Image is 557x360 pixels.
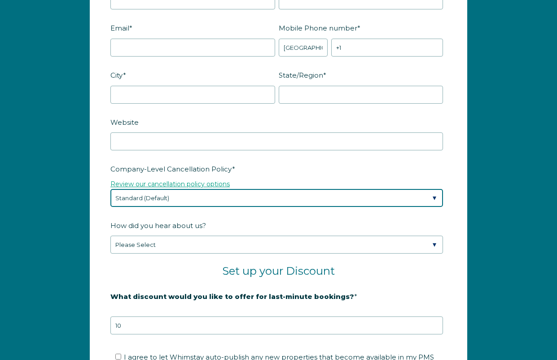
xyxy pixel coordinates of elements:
span: Email [110,21,129,35]
span: Website [110,115,139,129]
a: Review our cancellation policy options [110,180,230,188]
span: State/Region [279,68,323,82]
span: Company-Level Cancellation Policy [110,162,232,176]
span: Set up your Discount [222,264,335,277]
span: How did you hear about us? [110,219,206,233]
input: I agree to let Whimstay auto-publish any new properties that become available in my PMS after the... [115,354,121,360]
strong: 20% is recommended, minimum of 10% [110,307,251,316]
span: City [110,68,123,82]
strong: What discount would you like to offer for last-minute bookings? [110,292,354,301]
span: Mobile Phone number [279,21,357,35]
